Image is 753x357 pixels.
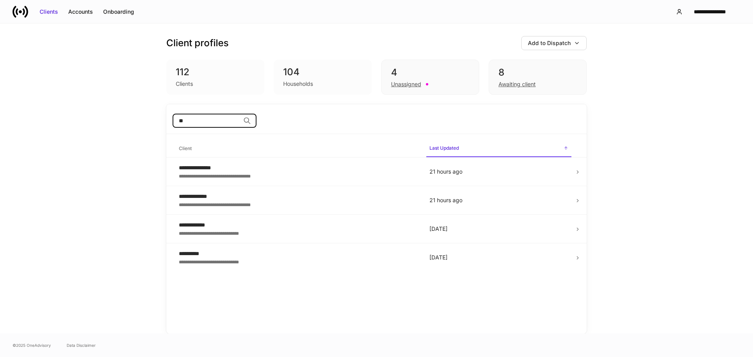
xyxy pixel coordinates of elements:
[489,60,587,95] div: 8Awaiting client
[40,8,58,16] div: Clients
[391,66,469,79] div: 4
[429,196,568,204] p: 21 hours ago
[498,80,536,88] div: Awaiting client
[283,80,313,88] div: Households
[68,8,93,16] div: Accounts
[521,36,587,50] button: Add to Dispatch
[179,145,192,152] h6: Client
[283,66,362,78] div: 104
[176,66,255,78] div: 112
[35,5,63,18] button: Clients
[381,60,479,95] div: 4Unassigned
[429,225,568,233] p: [DATE]
[429,144,459,152] h6: Last Updated
[67,342,96,348] a: Data Disclaimer
[176,80,193,88] div: Clients
[176,141,420,157] span: Client
[166,37,229,49] h3: Client profiles
[429,168,568,176] p: 21 hours ago
[528,39,571,47] div: Add to Dispatch
[13,342,51,348] span: © 2025 OneAdvisory
[429,254,568,261] p: [DATE]
[103,8,134,16] div: Onboarding
[426,140,571,157] span: Last Updated
[498,66,577,79] div: 8
[391,80,421,88] div: Unassigned
[63,5,98,18] button: Accounts
[98,5,139,18] button: Onboarding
